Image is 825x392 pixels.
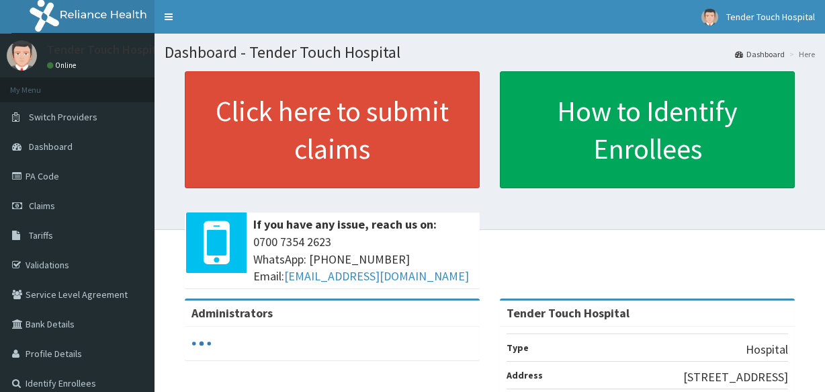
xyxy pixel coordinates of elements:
[29,229,53,241] span: Tariffs
[683,368,788,386] p: [STREET_ADDRESS]
[165,44,815,61] h1: Dashboard - Tender Touch Hospital
[47,61,79,70] a: Online
[29,111,97,123] span: Switch Providers
[185,71,480,188] a: Click here to submit claims
[284,268,469,284] a: [EMAIL_ADDRESS][DOMAIN_NAME]
[47,44,167,56] p: Tender Touch Hospital
[701,9,718,26] img: User Image
[500,71,795,188] a: How to Identify Enrollees
[7,40,37,71] img: User Image
[786,48,815,60] li: Here
[507,305,629,321] strong: Tender Touch Hospital
[29,200,55,212] span: Claims
[726,11,815,23] span: Tender Touch Hospital
[29,141,73,153] span: Dashboard
[507,369,543,381] b: Address
[735,48,785,60] a: Dashboard
[191,334,212,354] svg: audio-loading
[507,342,529,354] b: Type
[746,341,788,358] p: Hospital
[253,233,473,285] span: 0700 7354 2623 WhatsApp: [PHONE_NUMBER] Email:
[253,217,437,232] b: If you have any issue, reach us on:
[191,305,273,321] b: Administrators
